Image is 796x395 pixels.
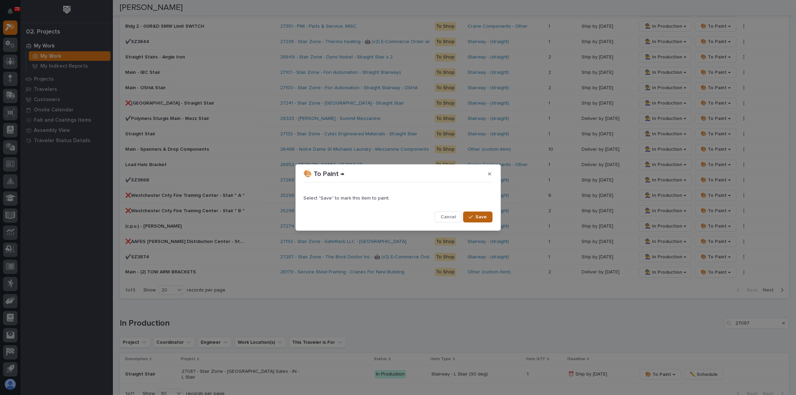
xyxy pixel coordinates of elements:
[304,170,345,178] p: 🎨 To Paint →
[476,214,487,220] span: Save
[304,195,493,201] p: Select "Save" to mark this item to paint.
[441,214,456,220] span: Cancel
[463,212,492,222] button: Save
[435,212,462,222] button: Cancel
